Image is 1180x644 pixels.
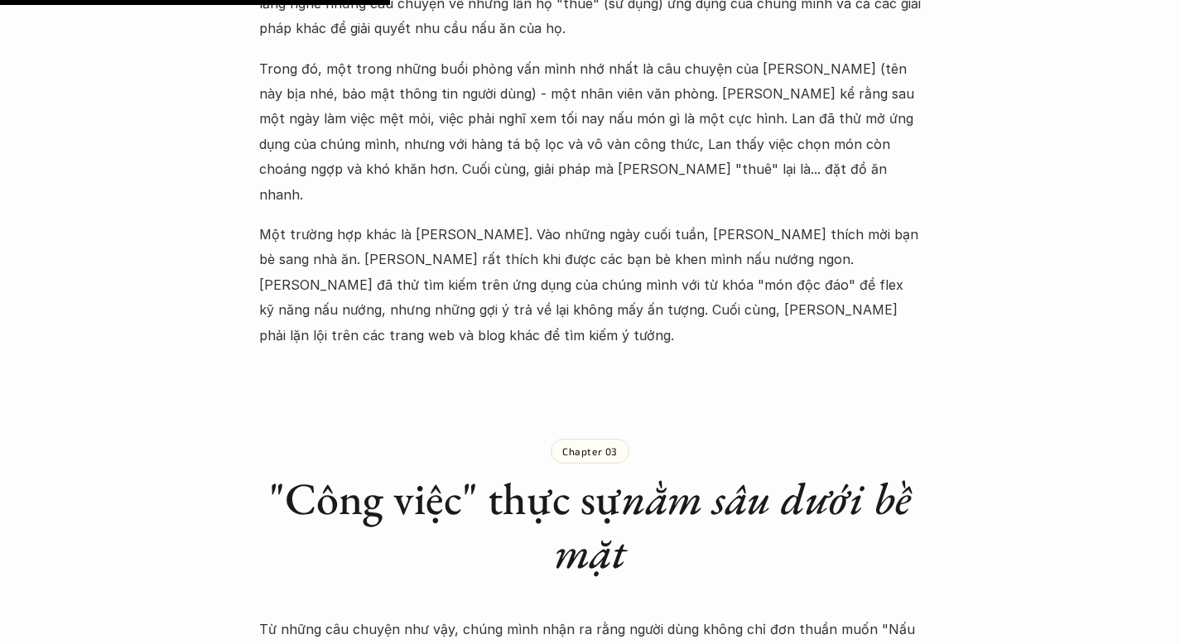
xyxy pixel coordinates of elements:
[562,445,618,457] p: Chapter 03
[259,222,922,348] p: Một trường hợp khác là [PERSON_NAME]. Vào những ngày cuối tuần, [PERSON_NAME] thích mời bạn bè sa...
[259,472,922,579] h1: "Công việc" thực sự
[554,469,921,581] em: nằm sâu dưới bề mặt
[259,56,922,207] p: Trong đó, một trong những buổi phỏng vấn mình nhớ nhất là câu chuyện của [PERSON_NAME] (tên này b...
